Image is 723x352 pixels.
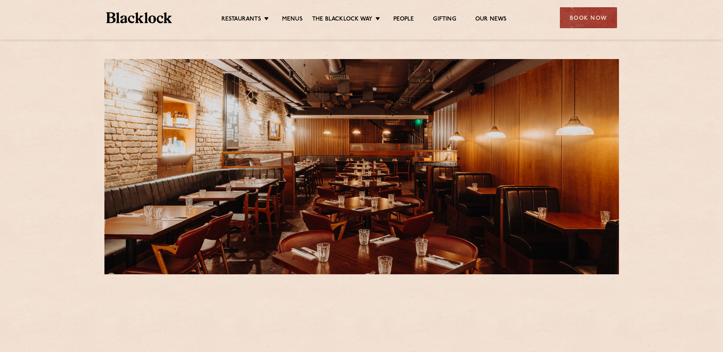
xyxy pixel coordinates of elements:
[393,16,414,24] a: People
[282,16,303,24] a: Menus
[221,16,261,24] a: Restaurants
[106,12,172,23] img: BL_Textured_Logo-footer-cropped.svg
[312,16,372,24] a: The Blacklock Way
[560,7,617,28] div: Book Now
[433,16,456,24] a: Gifting
[475,16,507,24] a: Our News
